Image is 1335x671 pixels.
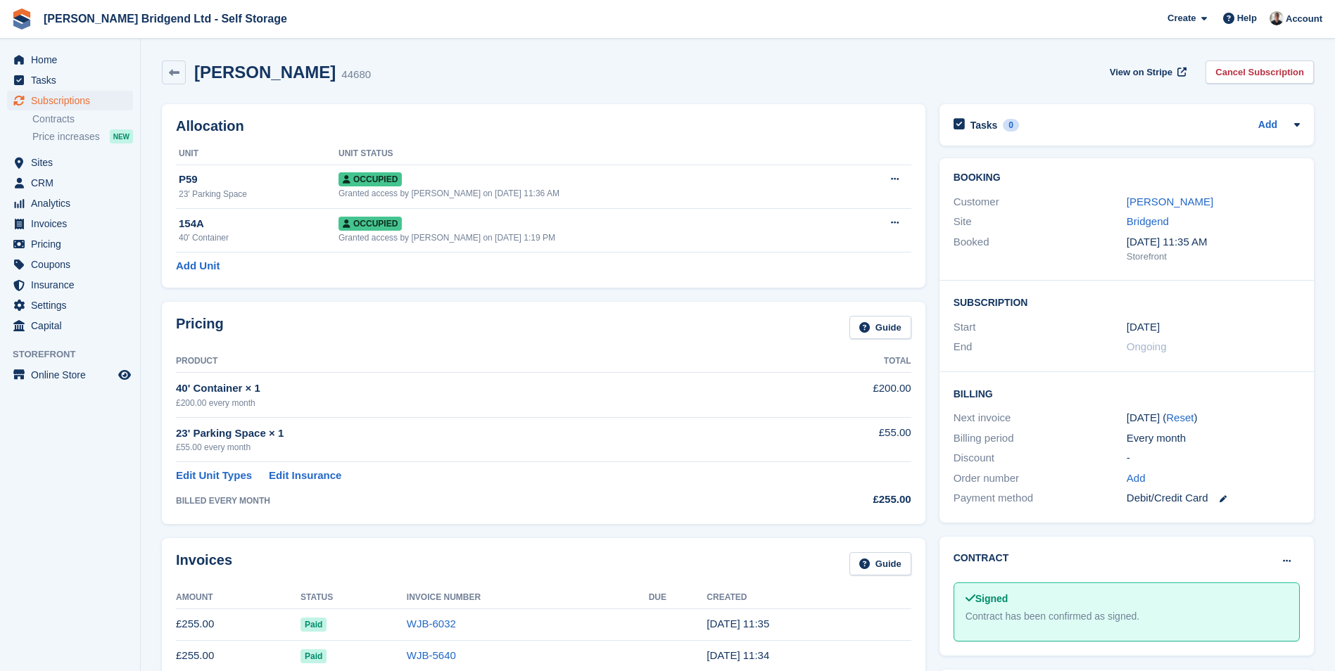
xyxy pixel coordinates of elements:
a: menu [7,316,133,335]
a: Guide [849,552,911,575]
div: Every month [1127,430,1300,447]
a: menu [7,173,133,193]
a: Contracts [32,113,133,126]
h2: Contract [954,551,1009,565]
div: £255.00 [773,492,911,508]
span: Price increases [32,130,100,143]
span: Occupied [339,172,402,186]
th: Total [773,350,911,373]
th: Unit Status [339,143,844,165]
span: Storefront [13,347,140,362]
div: 40' Container [179,231,339,244]
a: Cancel Subscription [1206,60,1314,84]
div: 23' Parking Space [179,188,339,200]
span: Coupons [31,255,115,274]
div: Order number [954,471,1127,487]
a: menu [7,153,133,172]
div: Storefront [1127,250,1300,264]
a: WJB-6032 [407,618,456,630]
a: Add Unit [176,258,220,274]
th: Amount [176,587,300,609]
span: Analytics [31,193,115,213]
div: 40' Container × 1 [176,381,773,397]
span: Subscriptions [31,91,115,110]
a: Add [1258,117,1277,134]
a: menu [7,70,133,90]
h2: Tasks [970,119,998,132]
div: Start [954,319,1127,335]
a: menu [7,295,133,315]
th: Status [300,587,407,609]
div: Granted access by [PERSON_NAME] on [DATE] 11:36 AM [339,187,844,200]
a: Edit Insurance [269,468,341,484]
h2: Subscription [954,295,1300,309]
span: Help [1237,11,1257,25]
a: Price increases NEW [32,129,133,144]
a: menu [7,214,133,234]
th: Invoice Number [407,587,649,609]
span: View on Stripe [1110,65,1172,79]
h2: Billing [954,386,1300,400]
span: CRM [31,173,115,193]
div: 44680 [341,67,371,83]
span: Settings [31,295,115,315]
a: Reset [1166,411,1194,423]
h2: Pricing [176,316,224,339]
img: Rhys Jones [1270,11,1284,25]
span: Paid [300,618,327,632]
a: Add [1127,471,1146,487]
div: Customer [954,194,1127,210]
div: £200.00 every month [176,397,773,409]
a: Guide [849,316,911,339]
div: [DATE] 11:35 AM [1127,234,1300,250]
span: Invoices [31,214,115,234]
div: P59 [179,172,339,188]
td: £255.00 [176,608,300,640]
a: [PERSON_NAME] [1127,196,1213,207]
div: Payment method [954,490,1127,506]
div: Site [954,214,1127,230]
span: Sites [31,153,115,172]
div: Signed [966,592,1288,606]
span: Pricing [31,234,115,254]
div: NEW [110,129,133,143]
span: Create [1168,11,1196,25]
th: Due [649,587,707,609]
a: menu [7,234,133,254]
span: Online Store [31,365,115,385]
span: Tasks [31,70,115,90]
span: Account [1286,12,1322,26]
img: stora-icon-8386f47178a22dfd0bd8f6a31ec36ba5ce8667c1dd55bd0f319d3a0aa187defe.svg [11,8,32,30]
a: menu [7,255,133,274]
div: Contract has been confirmed as signed. [966,609,1288,624]
h2: Booking [954,172,1300,184]
td: £200.00 [773,373,911,417]
div: 154A [179,216,339,232]
th: Product [176,350,773,373]
a: View on Stripe [1104,60,1189,84]
div: £55.00 every month [176,441,773,454]
span: Capital [31,316,115,335]
a: menu [7,193,133,213]
h2: Allocation [176,118,911,134]
div: [DATE] ( ) [1127,410,1300,426]
div: End [954,339,1127,355]
div: 23' Parking Space × 1 [176,426,773,442]
td: £55.00 [773,417,911,461]
a: menu [7,365,133,385]
span: Paid [300,649,327,663]
h2: [PERSON_NAME] [194,63,336,82]
a: Preview store [116,366,133,383]
div: BILLED EVERY MONTH [176,494,773,507]
span: Insurance [31,275,115,295]
h2: Invoices [176,552,232,575]
div: Debit/Credit Card [1127,490,1300,506]
div: Booked [954,234,1127,264]
div: 0 [1003,119,1019,132]
span: Ongoing [1127,340,1167,352]
a: [PERSON_NAME] Bridgend Ltd - Self Storage [38,7,293,30]
a: menu [7,275,133,295]
span: Home [31,50,115,70]
div: - [1127,450,1300,466]
time: 2025-07-26 10:35:27 UTC [707,618,769,630]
